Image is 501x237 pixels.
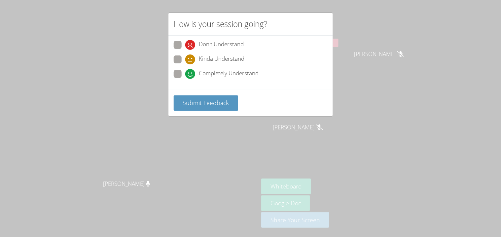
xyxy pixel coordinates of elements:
[199,69,259,79] span: Completely Understand
[174,95,238,111] button: Submit Feedback
[183,99,229,107] span: Submit Feedback
[174,18,268,30] h2: How is your session going?
[199,54,245,64] span: Kinda Understand
[199,40,244,50] span: Don't Understand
